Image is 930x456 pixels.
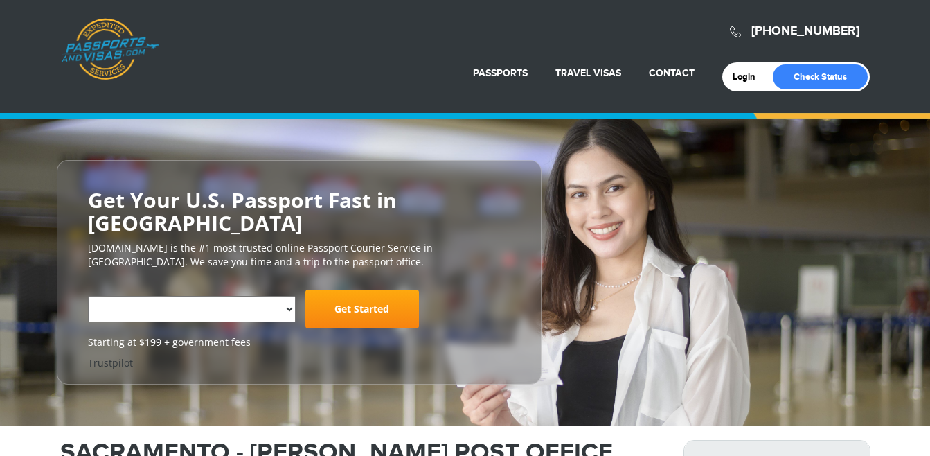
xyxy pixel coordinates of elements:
[88,356,133,369] a: Trustpilot
[61,18,159,80] a: Passports & [DOMAIN_NAME]
[88,241,510,269] p: [DOMAIN_NAME] is the #1 most trusted online Passport Courier Service in [GEOGRAPHIC_DATA]. We sav...
[88,188,510,234] h2: Get Your U.S. Passport Fast in [GEOGRAPHIC_DATA]
[751,24,859,39] a: [PHONE_NUMBER]
[773,64,868,89] a: Check Status
[88,335,510,349] span: Starting at $199 + government fees
[733,71,765,82] a: Login
[473,67,528,79] a: Passports
[305,290,419,328] a: Get Started
[649,67,695,79] a: Contact
[555,67,621,79] a: Travel Visas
